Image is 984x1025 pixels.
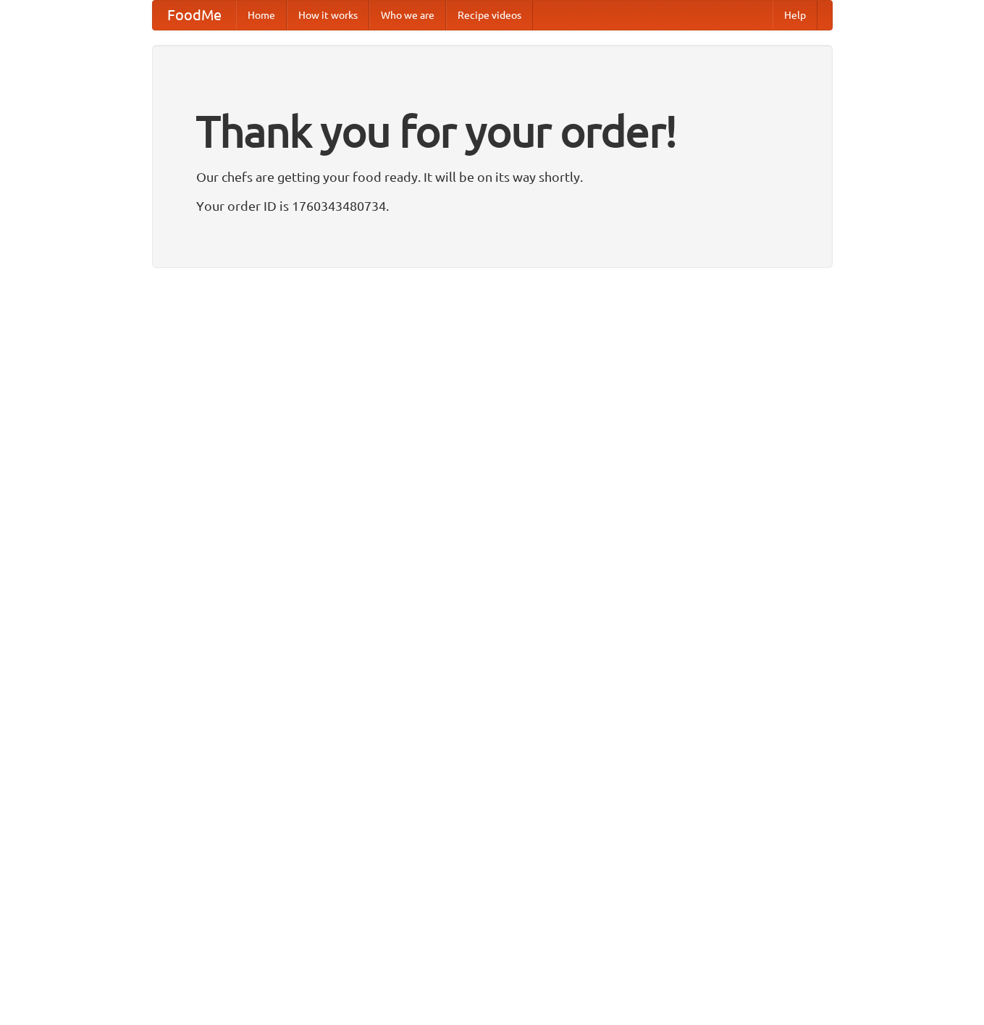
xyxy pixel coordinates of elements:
a: How it works [287,1,369,30]
a: Home [236,1,287,30]
a: FoodMe [153,1,236,30]
a: Recipe videos [446,1,533,30]
p: Our chefs are getting your food ready. It will be on its way shortly. [196,166,789,188]
p: Your order ID is 1760343480734. [196,195,789,217]
h1: Thank you for your order! [196,96,789,166]
a: Who we are [369,1,446,30]
a: Help [773,1,817,30]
